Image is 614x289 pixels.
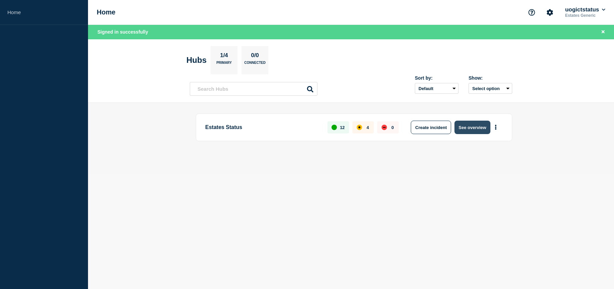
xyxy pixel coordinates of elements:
[469,83,512,94] button: Select option
[564,13,607,18] p: Estates Generic
[415,75,458,81] div: Sort by:
[543,5,557,19] button: Account settings
[366,125,369,130] p: 4
[244,61,265,68] p: Connected
[564,6,607,13] button: uogictstatus
[216,61,232,68] p: Primary
[97,29,148,35] span: Signed in successfully
[332,125,337,130] div: up
[186,55,207,65] h2: Hubs
[454,121,490,134] button: See overview
[340,125,345,130] p: 12
[525,5,539,19] button: Support
[97,8,116,16] h1: Home
[469,75,512,81] div: Show:
[190,82,317,96] input: Search Hubs
[205,121,320,134] p: Estates Status
[382,125,387,130] div: down
[357,125,362,130] div: affected
[249,52,262,61] p: 0/0
[415,83,458,94] select: Sort by
[599,28,607,36] button: Close banner
[218,52,231,61] p: 1/4
[411,121,451,134] button: Create incident
[391,125,394,130] p: 0
[491,121,500,134] button: More actions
